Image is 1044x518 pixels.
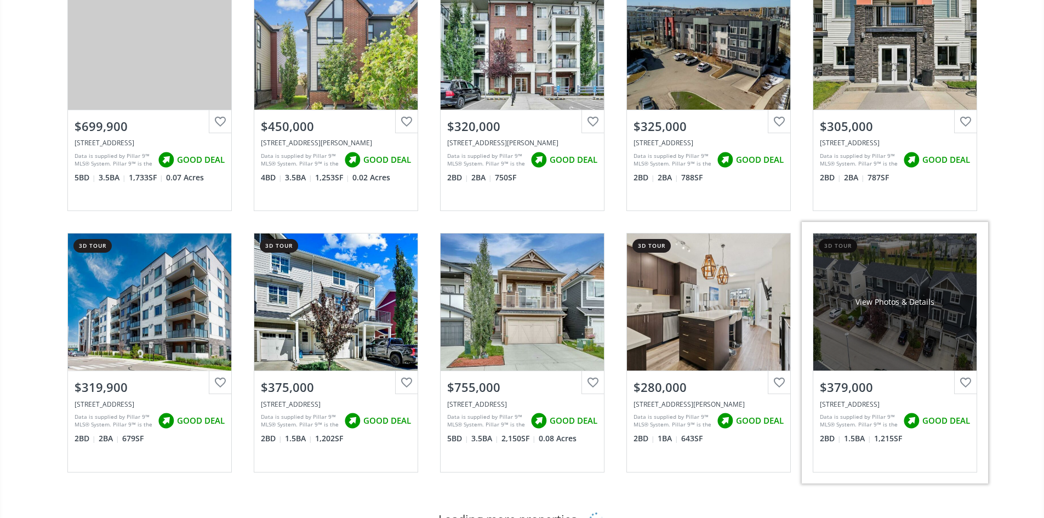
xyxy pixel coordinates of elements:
span: 1 BA [658,433,678,444]
div: 24 Sage Hill Terrace NW #101, Calgary, AB T3R 0W5 [634,138,784,147]
div: 204 Sage Meadows Gardens NW, Calgary, AB T3P 1K2 [261,138,411,147]
span: 2 BD [820,433,841,444]
span: 5 BD [75,172,96,183]
span: 5 BD [447,433,469,444]
span: 750 SF [495,172,516,183]
span: 0.07 Acres [166,172,204,183]
img: rating icon [900,149,922,171]
div: $305,000 [820,118,970,135]
span: 2 BD [75,433,96,444]
span: GOOD DEAL [922,154,970,166]
span: 1.5 BA [844,433,871,444]
div: 298 Sage Meadows Park NW #2312, Calgary, AB T3P 1P5 [447,138,597,147]
span: GOOD DEAL [363,154,411,166]
div: $379,000 [820,379,970,396]
img: rating icon [155,410,177,432]
div: 881 Sage Valley Boulevard NW #707, Calgary, AB T3R 0R4 [261,400,411,409]
div: Data is supplied by Pillar 9™ MLS® System. Pillar 9™ is the owner of the copyright in its MLS® Sy... [75,413,152,429]
div: View Photos & Details [855,297,934,308]
img: rating icon [900,410,922,432]
span: GOOD DEAL [550,154,597,166]
span: 1,253 SF [315,172,350,183]
div: $325,000 [634,118,784,135]
span: GOOD DEAL [177,415,225,426]
span: 2,150 SF [501,433,536,444]
span: 2 BA [471,172,492,183]
span: 2 BD [261,433,282,444]
span: 679 SF [122,433,144,444]
div: Data is supplied by Pillar 9™ MLS® System. Pillar 9™ is the owner of the copyright in its MLS® Sy... [820,413,898,429]
span: GOOD DEAL [922,415,970,426]
div: Data is supplied by Pillar 9™ MLS® System. Pillar 9™ is the owner of the copyright in its MLS® Sy... [75,152,152,168]
div: Data is supplied by Pillar 9™ MLS® System. Pillar 9™ is the owner of the copyright in its MLS® Sy... [261,413,339,429]
span: 2 BD [447,172,469,183]
div: Data is supplied by Pillar 9™ MLS® System. Pillar 9™ is the owner of the copyright in its MLS® Sy... [634,152,711,168]
span: 787 SF [868,172,889,183]
span: 3.5 BA [99,172,126,183]
img: rating icon [155,149,177,171]
span: 1,202 SF [315,433,343,444]
div: 881 Sage Valley Boulevard NW #808, Calgary, AB T3R 0R4 [820,400,970,409]
span: 3.5 BA [471,433,499,444]
span: 4 BD [261,172,282,183]
div: 4 Sage Hill Terrace NW #125, Calgary, AB T3R 0W4 [820,138,970,147]
span: 2 BD [634,433,655,444]
div: Data is supplied by Pillar 9™ MLS® System. Pillar 9™ is the owner of the copyright in its MLS® Sy... [447,152,525,168]
span: 0.08 Acres [539,433,577,444]
span: 2 BA [658,172,678,183]
img: rating icon [528,149,550,171]
div: Data is supplied by Pillar 9™ MLS® System. Pillar 9™ is the owner of the copyright in its MLS® Sy... [261,152,339,168]
span: 1.5 BA [285,433,312,444]
span: 1,215 SF [874,433,902,444]
a: 3d tourView Photos & Details$379,000[STREET_ADDRESS]Data is supplied by Pillar 9™ MLS® System. Pi... [802,222,988,483]
span: 788 SF [681,172,703,183]
div: $319,900 [75,379,225,396]
span: 1,733 SF [129,172,163,183]
div: 298 Sage Meadows Park NW #2109, Calgary, AB T3P 1P5 [634,400,784,409]
div: $375,000 [261,379,411,396]
span: GOOD DEAL [363,415,411,426]
span: 2 BD [634,172,655,183]
div: 138 Sage Valley Common NW #103, Calgary, AB T3R 1X7 [75,400,225,409]
div: Data is supplied by Pillar 9™ MLS® System. Pillar 9™ is the owner of the copyright in its MLS® Sy... [447,413,525,429]
span: 2 BA [99,433,119,444]
div: $755,000 [447,379,597,396]
a: $755,000[STREET_ADDRESS]Data is supplied by Pillar 9™ MLS® System. Pillar 9™ is the owner of the ... [429,222,615,483]
img: rating icon [714,410,736,432]
span: 2 BD [820,172,841,183]
div: $320,000 [447,118,597,135]
div: $450,000 [261,118,411,135]
span: 643 SF [681,433,703,444]
div: 228 Sage Bluff Drive NW, Calgary, AB T3R 0Y9 [447,400,597,409]
span: GOOD DEAL [177,154,225,166]
img: rating icon [528,410,550,432]
img: rating icon [714,149,736,171]
div: Data is supplied by Pillar 9™ MLS® System. Pillar 9™ is the owner of the copyright in its MLS® Sy... [634,413,711,429]
span: GOOD DEAL [550,415,597,426]
div: 28 Sage Hill Crescent NW, Calgary, AB T3R 1V3 [75,138,225,147]
a: 3d tour$280,000[STREET_ADDRESS][PERSON_NAME]Data is supplied by Pillar 9™ MLS® System. Pillar 9™ ... [615,222,802,483]
span: 3.5 BA [285,172,312,183]
span: 0.02 Acres [352,172,390,183]
span: 2 BA [844,172,865,183]
span: GOOD DEAL [736,415,784,426]
span: GOOD DEAL [736,154,784,166]
div: $280,000 [634,379,784,396]
img: rating icon [341,149,363,171]
img: rating icon [341,410,363,432]
div: $699,900 [75,118,225,135]
a: 3d tour$375,000[STREET_ADDRESS]Data is supplied by Pillar 9™ MLS® System. Pillar 9™ is the owner ... [243,222,429,483]
a: 3d tour$319,900[STREET_ADDRESS]Data is supplied by Pillar 9™ MLS® System. Pillar 9™ is the owner ... [56,222,243,483]
div: Data is supplied by Pillar 9™ MLS® System. Pillar 9™ is the owner of the copyright in its MLS® Sy... [820,152,898,168]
